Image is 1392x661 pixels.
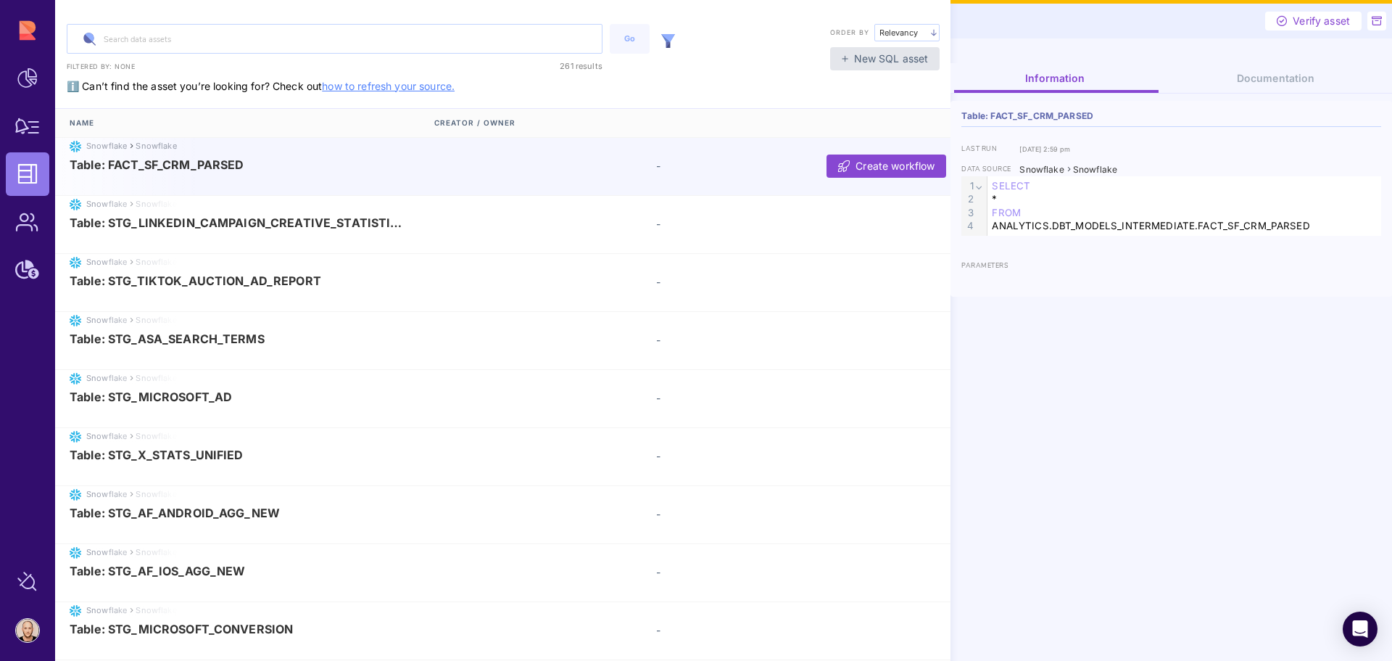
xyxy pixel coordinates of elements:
img: snowflake [70,141,81,152]
span: Verify asset [1293,14,1350,28]
span: Information [1025,72,1085,84]
div: - [656,564,876,580]
div: - [656,274,876,290]
span: Table: STG_X_STATS_UNIFIED [70,448,244,461]
img: snowflake [70,547,81,559]
button: Go [610,24,650,54]
div: - [656,216,876,231]
div: - [656,390,876,406]
img: snowflake [70,257,81,268]
span: Documentation [1237,72,1314,84]
div: Snowflake [1019,163,1064,176]
div: 3 [961,206,976,220]
span: Table: STG_LINKEDIN_CAMPAIGN_CREATIVE_STATISTICS [70,216,404,229]
div: 2 [961,192,976,206]
label: parameters [961,261,1019,271]
span: FROM [992,207,1021,218]
img: snowflake [70,373,81,385]
img: snowflake [70,315,81,327]
a: how to refresh your source. [322,80,455,92]
span: Create workflow [855,159,935,173]
div: 1 [961,179,976,193]
img: snowflake [70,199,81,210]
div: - [656,158,876,173]
img: account-photo [16,619,39,642]
div: - [656,623,876,638]
span: SELECT [992,180,1030,192]
div: ANALYTICS.DBT_MODELS_INTERMEDIATE.FACT_SF_CRM_PARSED [987,219,1381,233]
img: snowflake [70,431,81,443]
div: 261 results [506,58,602,74]
span: Table: FACT_SF_CRM_PARSED [70,158,244,171]
span: New SQL asset [854,52,929,66]
div: - [656,506,876,522]
div: [DATE] 2:59 pm [1019,144,1070,155]
input: Search data assets [67,25,602,53]
img: snowflake [70,605,81,617]
div: Snowflake [1073,163,1117,176]
label: Order by [830,28,869,38]
span: Table: STG_AF_IOS_AGG_NEW [70,564,246,578]
span: Fold line [974,179,983,193]
div: Go [617,33,642,45]
div: - [656,332,876,348]
label: data source [961,165,1019,175]
span: ℹ️ Can’t find the asset you’re looking for? Check out [67,58,455,92]
img: search [78,28,101,51]
img: snowflake [70,489,81,501]
div: 4 [961,219,976,233]
span: Table: STG_MICROSOFT_CONVERSION [70,623,293,636]
span: Table: STG_AF_ANDROID_AGG_NEW [70,506,280,520]
span: Table: STG_MICROSOFT_AD [70,390,232,403]
span: Table: STG_ASA_SEARCH_TERMS [70,332,265,345]
div: - [656,448,876,464]
img: arrow [931,29,937,36]
div: Creator / Owner [434,109,653,137]
span: Table: STG_TIKTOK_AUCTION_AD_REPORT [70,274,321,287]
div: Name [70,109,434,137]
span: Table: FACT_SF_CRM_PARSED [961,112,1093,120]
div: Open Intercom Messenger [1343,612,1377,646]
label: last run [961,144,1019,155]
